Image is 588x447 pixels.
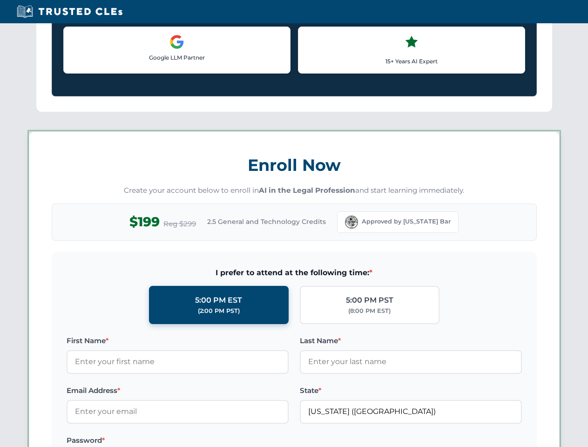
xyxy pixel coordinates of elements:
p: Google LLM Partner [71,53,283,62]
label: First Name [67,335,289,346]
input: Florida (FL) [300,400,522,423]
span: $199 [129,211,160,232]
strong: AI in the Legal Profession [259,186,355,195]
label: Last Name [300,335,522,346]
img: Florida Bar [345,216,358,229]
input: Enter your email [67,400,289,423]
h3: Enroll Now [52,150,537,180]
div: 5:00 PM EST [195,294,242,306]
label: State [300,385,522,396]
span: Approved by [US_STATE] Bar [362,217,451,226]
label: Password [67,435,289,446]
p: 15+ Years AI Expert [306,57,517,66]
input: Enter your last name [300,350,522,373]
span: 2.5 General and Technology Credits [207,217,326,227]
div: 5:00 PM PST [346,294,393,306]
span: Reg $299 [163,218,196,230]
img: Google [169,34,184,49]
div: (8:00 PM EST) [348,306,391,316]
img: Trusted CLEs [14,5,125,19]
p: Create your account below to enroll in and start learning immediately. [52,185,537,196]
div: (2:00 PM PST) [198,306,240,316]
span: I prefer to attend at the following time: [67,267,522,279]
input: Enter your first name [67,350,289,373]
label: Email Address [67,385,289,396]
